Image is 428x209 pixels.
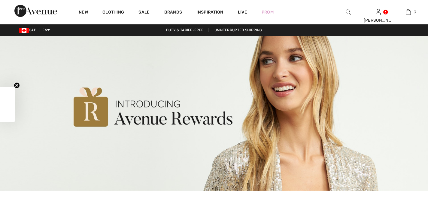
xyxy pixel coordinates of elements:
img: search the website [346,8,351,16]
a: Prom [262,9,274,15]
img: My Bag [406,8,411,16]
a: Live [238,9,247,15]
div: [PERSON_NAME] [364,17,393,23]
span: 3 [414,9,416,15]
a: Clothing [102,10,124,16]
a: 3 [393,8,423,16]
img: Canadian Dollar [19,28,29,33]
button: Close teaser [14,83,20,89]
a: Sale [138,10,150,16]
span: Inspiration [196,10,223,16]
img: My Info [376,8,381,16]
a: New [79,10,88,16]
img: 1ère Avenue [14,5,57,17]
a: Brands [164,10,182,16]
span: CAD [19,28,39,32]
span: EN [42,28,50,32]
a: Sign In [376,9,381,15]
